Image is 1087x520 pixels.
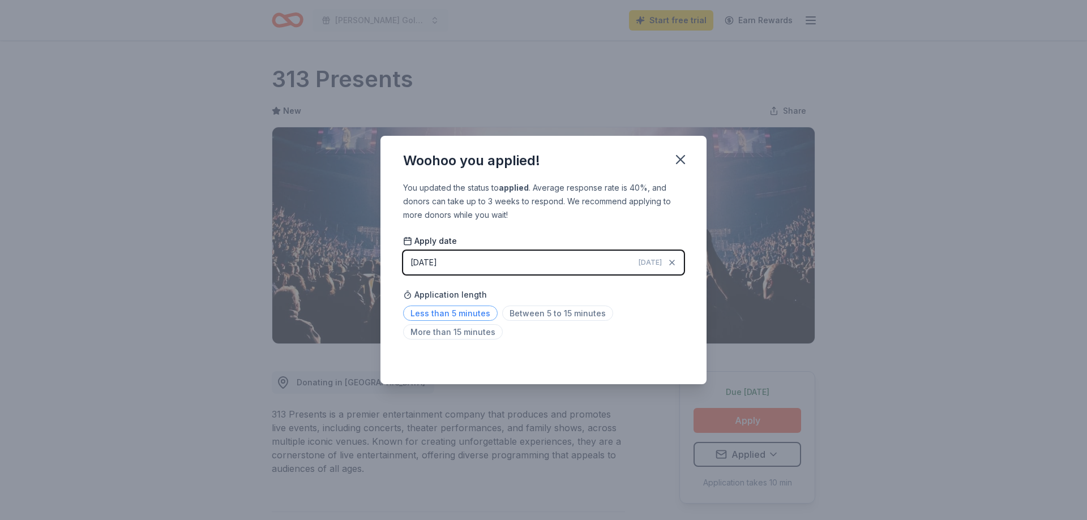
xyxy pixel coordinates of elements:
[639,258,662,267] span: [DATE]
[403,306,498,321] span: Less than 5 minutes
[403,235,457,247] span: Apply date
[403,251,684,274] button: [DATE][DATE]
[410,256,437,269] div: [DATE]
[502,306,613,321] span: Between 5 to 15 minutes
[499,183,529,192] b: applied
[403,288,487,302] span: Application length
[403,181,684,222] div: You updated the status to . Average response rate is 40%, and donors can take up to 3 weeks to re...
[403,152,540,170] div: Woohoo you applied!
[403,324,503,339] span: More than 15 minutes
